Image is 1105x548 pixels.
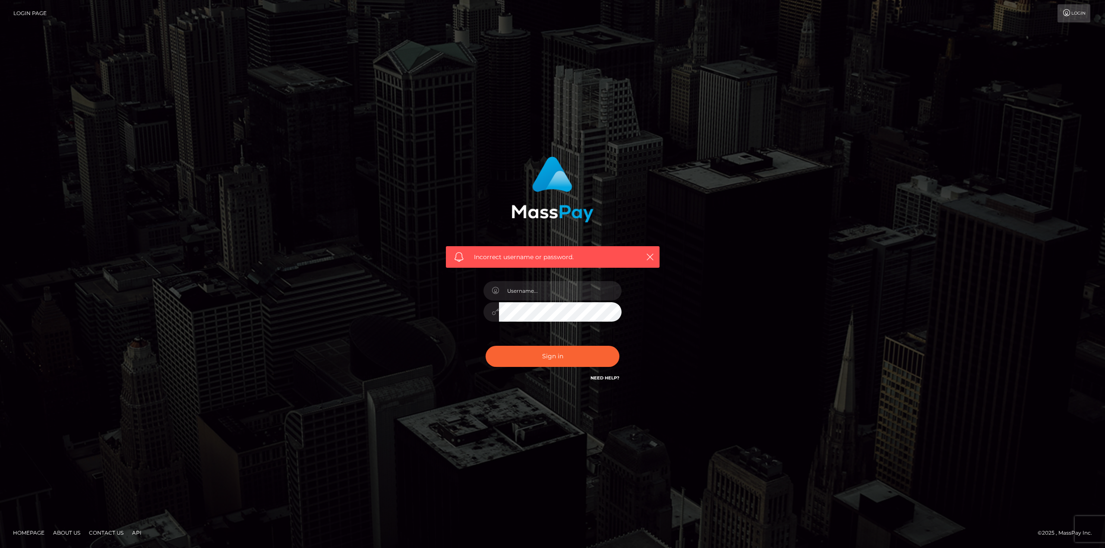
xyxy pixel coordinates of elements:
[9,526,48,539] a: Homepage
[499,281,622,301] input: Username...
[50,526,84,539] a: About Us
[1058,4,1090,22] a: Login
[13,4,47,22] a: Login Page
[511,157,594,222] img: MassPay Login
[85,526,127,539] a: Contact Us
[129,526,145,539] a: API
[474,253,631,262] span: Incorrect username or password.
[486,346,619,367] button: Sign in
[590,375,619,381] a: Need Help?
[1038,528,1099,538] div: © 2025 , MassPay Inc.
